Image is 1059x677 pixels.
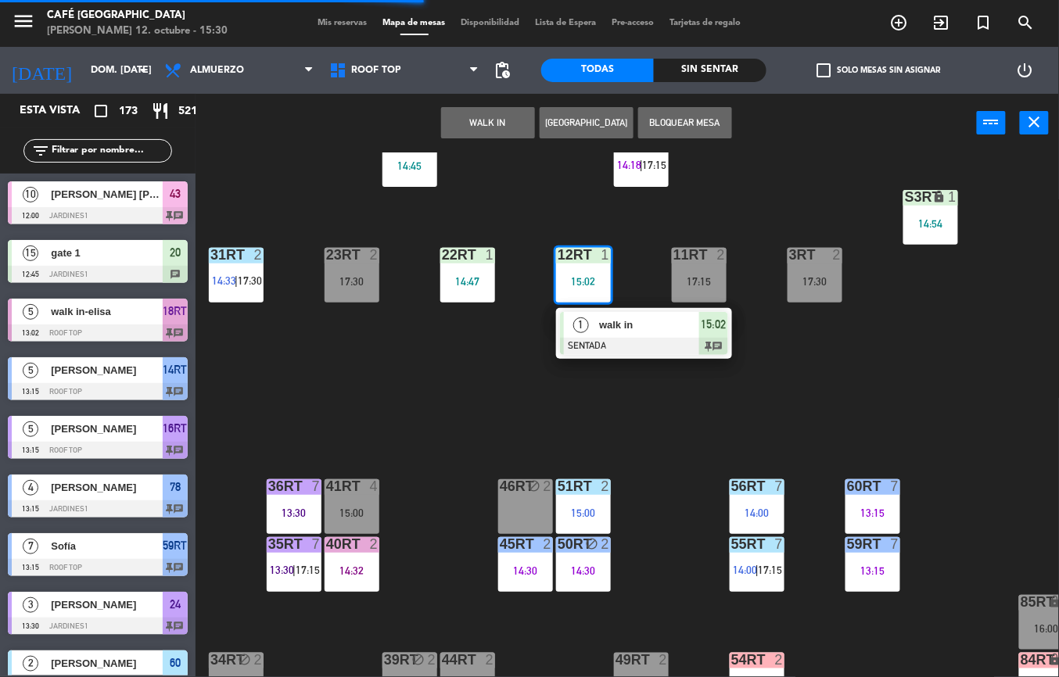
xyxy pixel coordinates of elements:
[47,23,228,39] div: [PERSON_NAME] 12. octubre - 15:30
[759,564,783,576] span: 17:15
[847,537,848,551] div: 59RT
[731,653,732,667] div: 54RT
[541,59,654,82] div: Todas
[51,538,163,554] span: Sofía
[890,13,909,32] i: add_circle_outline
[1025,113,1044,131] i: close
[178,102,197,120] span: 521
[23,363,38,378] span: 5
[370,248,379,262] div: 2
[163,419,188,438] span: 16RT
[382,160,437,171] div: 14:45
[528,19,605,27] span: Lista de Espera
[544,479,553,493] div: 2
[817,63,941,77] label: Solo mesas sin asignar
[210,653,211,667] div: 34rt
[833,248,842,262] div: 2
[638,107,732,138] button: Bloquear Mesa
[730,507,784,518] div: 14:00
[540,107,634,138] button: [GEOGRAPHIC_DATA]
[23,480,38,496] span: 4
[949,190,958,204] div: 1
[775,479,784,493] div: 7
[672,276,727,287] div: 17:15
[268,537,269,551] div: 35rt
[238,274,262,287] span: 17:30
[498,565,553,576] div: 14:30
[1020,111,1049,134] button: close
[493,61,512,80] span: pending_actions
[440,276,495,287] div: 14:47
[23,187,38,202] span: 10
[270,564,294,576] span: 13:30
[31,141,50,160] i: filter_list
[847,479,848,493] div: 60RT
[643,159,667,171] span: 17:15
[617,159,641,171] span: 14:18
[254,248,264,262] div: 2
[8,102,113,120] div: Esta vista
[51,596,163,613] span: [PERSON_NAME]
[170,478,181,496] span: 78
[51,479,163,496] span: [PERSON_NAME]
[717,248,727,262] div: 2
[163,302,188,321] span: 18RT
[170,243,181,262] span: 20
[673,248,674,262] div: 11RT
[170,595,181,614] span: 24
[616,653,616,667] div: 49RT
[1017,13,1036,32] i: search
[702,315,727,334] span: 15:02
[544,537,553,551] div: 2
[891,537,900,551] div: 7
[601,248,611,262] div: 1
[905,190,906,204] div: S3RT
[659,653,669,667] div: 2
[733,564,757,576] span: 14:00
[326,479,327,493] div: 41RT
[556,565,611,576] div: 14:30
[296,564,320,576] span: 17:15
[119,102,138,120] span: 173
[845,507,900,518] div: 13:15
[817,63,831,77] span: check_box_outline_blank
[527,479,540,493] i: block
[845,565,900,576] div: 13:15
[51,655,163,672] span: [PERSON_NAME]
[163,360,188,379] span: 14RT
[441,107,535,138] button: WALK IN
[601,537,611,551] div: 2
[977,111,1006,134] button: power_input
[731,537,732,551] div: 55RT
[789,248,790,262] div: 3RT
[325,565,379,576] div: 14:32
[731,479,732,493] div: 56RT
[891,479,900,493] div: 7
[601,479,611,493] div: 2
[51,421,163,437] span: [PERSON_NAME]
[12,9,35,38] button: menu
[654,59,766,82] div: Sin sentar
[351,65,401,76] span: Roof Top
[170,184,181,203] span: 43
[51,362,163,378] span: [PERSON_NAME]
[51,186,163,202] span: [PERSON_NAME] [PERSON_NAME]
[151,102,170,120] i: restaurant
[267,507,321,518] div: 13:30
[585,537,598,550] i: block
[212,274,236,287] span: 14:33
[932,13,951,32] i: exit_to_app
[975,13,993,32] i: turned_in_not
[599,317,699,333] span: walk in
[47,8,228,23] div: Café [GEOGRAPHIC_DATA]
[23,304,38,320] span: 5
[210,248,211,262] div: 31RT
[312,479,321,493] div: 7
[982,113,1001,131] i: power_input
[411,653,425,666] i: block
